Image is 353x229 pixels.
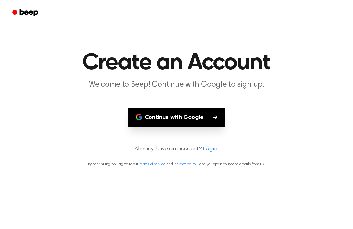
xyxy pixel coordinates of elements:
h1: Create an Account [12,51,341,74]
p: By continuing, you agree to our and , and you opt in to receive emails from us. [8,161,345,167]
button: Continue with Google [128,108,225,127]
a: terms of service [140,162,165,166]
p: Already have an account? [8,145,345,154]
p: Welcome to Beep! Continue with Google to sign up. [53,80,300,90]
a: Beep [8,7,44,19]
a: Login [203,145,217,154]
a: privacy policy [174,162,196,166]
